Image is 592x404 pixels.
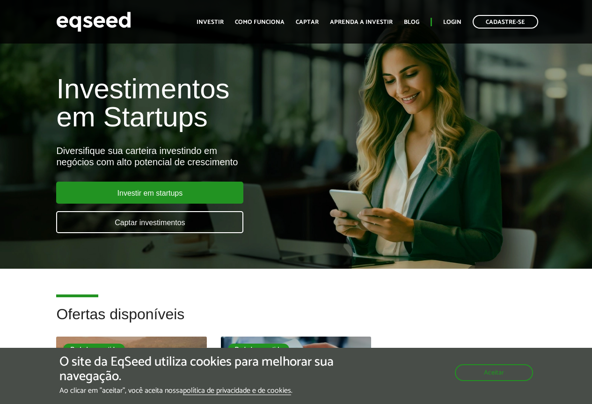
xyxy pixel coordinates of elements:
a: Investir em startups [56,182,243,204]
button: Aceitar [455,364,533,381]
a: Cadastre-se [473,15,538,29]
a: Captar investimentos [56,211,243,233]
a: Investir [197,19,224,25]
div: Diversifique sua carteira investindo em negócios com alto potencial de crescimento [56,145,338,168]
a: Como funciona [235,19,285,25]
a: Aprenda a investir [330,19,393,25]
a: Captar [296,19,319,25]
a: Blog [404,19,419,25]
h1: Investimentos em Startups [56,75,338,131]
img: EqSeed [56,9,131,34]
div: Rodada garantida [228,344,289,355]
p: Ao clicar em "aceitar", você aceita nossa . [59,386,344,395]
h5: O site da EqSeed utiliza cookies para melhorar sua navegação. [59,355,344,384]
a: Login [443,19,461,25]
h2: Ofertas disponíveis [56,306,535,337]
a: política de privacidade e de cookies [183,387,291,395]
div: Rodada garantida [63,344,124,355]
